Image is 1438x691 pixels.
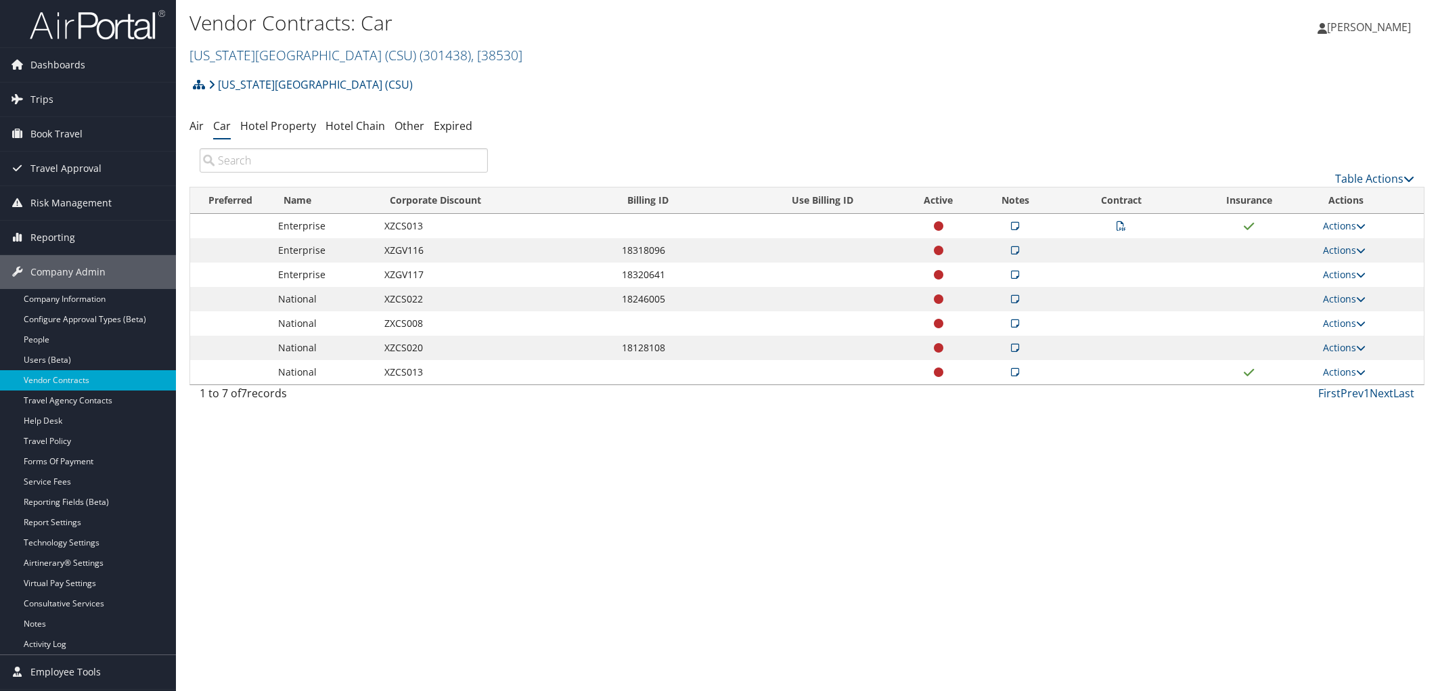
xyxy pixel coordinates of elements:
[271,187,378,214] th: Name: activate to sort column ascending
[395,118,424,133] a: Other
[378,238,615,263] td: XZGV116
[1182,187,1316,214] th: Insurance: activate to sort column ascending
[30,186,112,220] span: Risk Management
[378,263,615,287] td: XZGV117
[1323,292,1366,305] a: Actions
[378,187,615,214] th: Corporate Discount: activate to sort column ascending
[271,287,378,311] td: National
[970,187,1061,214] th: Notes: activate to sort column ascending
[30,48,85,82] span: Dashboards
[615,336,738,360] td: 18128108
[1370,386,1393,401] a: Next
[30,9,165,41] img: airportal-logo.png
[271,238,378,263] td: Enterprise
[378,214,615,238] td: XZCS013
[378,287,615,311] td: XZCS022
[1393,386,1414,401] a: Last
[190,187,271,214] th: Preferred: activate to sort column ascending
[30,221,75,254] span: Reporting
[1318,386,1341,401] a: First
[30,655,101,689] span: Employee Tools
[471,46,522,64] span: , [ 38530 ]
[615,238,738,263] td: 18318096
[189,118,204,133] a: Air
[200,385,488,408] div: 1 to 7 of records
[615,287,738,311] td: 18246005
[189,9,1013,37] h1: Vendor Contracts: Car
[30,117,83,151] span: Book Travel
[1323,365,1366,378] a: Actions
[1341,386,1364,401] a: Prev
[271,336,378,360] td: National
[615,187,738,214] th: Billing ID: activate to sort column ascending
[420,46,471,64] span: ( 301438 )
[1323,244,1366,257] a: Actions
[30,152,102,185] span: Travel Approval
[240,118,316,133] a: Hotel Property
[1323,317,1366,330] a: Actions
[378,336,615,360] td: XZCS020
[271,263,378,287] td: Enterprise
[378,311,615,336] td: ZXCS008
[1323,268,1366,281] a: Actions
[1335,171,1414,186] a: Table Actions
[378,360,615,384] td: XZCS013
[30,255,106,289] span: Company Admin
[200,148,488,173] input: Search
[1316,187,1424,214] th: Actions
[271,214,378,238] td: Enterprise
[271,311,378,336] td: National
[738,187,907,214] th: Use Billing ID: activate to sort column ascending
[30,83,53,116] span: Trips
[1323,219,1366,232] a: Actions
[271,360,378,384] td: National
[1323,341,1366,354] a: Actions
[615,263,738,287] td: 18320641
[434,118,472,133] a: Expired
[241,386,247,401] span: 7
[325,118,385,133] a: Hotel Chain
[213,118,231,133] a: Car
[208,71,413,98] a: [US_STATE][GEOGRAPHIC_DATA] (CSU)
[1060,187,1182,214] th: Contract: activate to sort column ascending
[1327,20,1411,35] span: [PERSON_NAME]
[189,46,522,64] a: [US_STATE][GEOGRAPHIC_DATA] (CSU)
[1318,7,1424,47] a: [PERSON_NAME]
[907,187,970,214] th: Active: activate to sort column ascending
[1364,386,1370,401] a: 1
